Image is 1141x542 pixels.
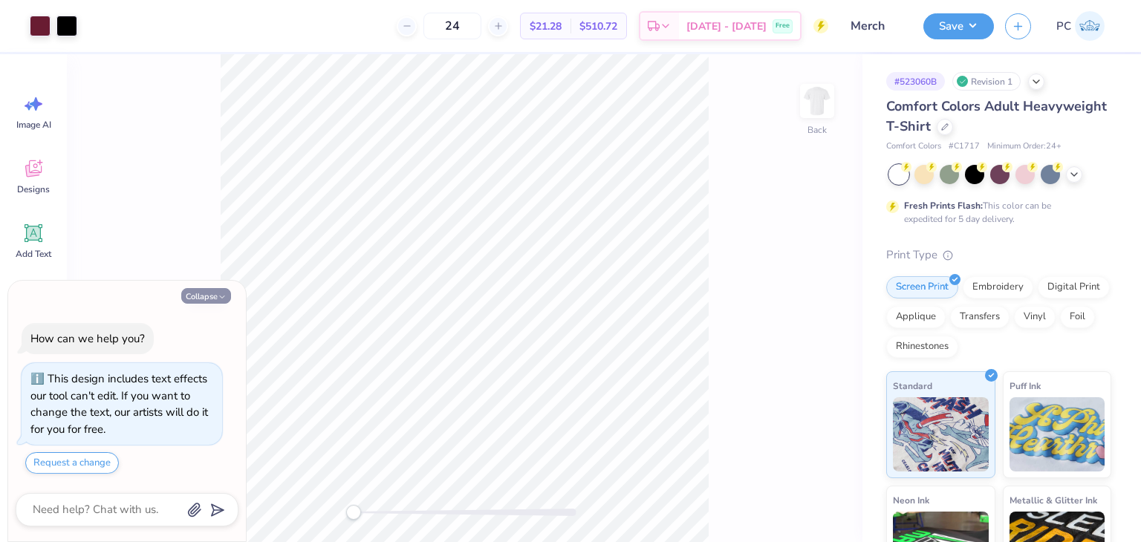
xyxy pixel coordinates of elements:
[893,397,989,471] img: Standard
[17,183,50,195] span: Designs
[839,11,912,41] input: Untitled Design
[886,336,958,358] div: Rhinestones
[893,378,932,394] span: Standard
[181,288,231,304] button: Collapse
[886,72,945,91] div: # 523060B
[30,371,208,437] div: This design includes text effects our tool can't edit. If you want to change the text, our artist...
[346,505,361,520] div: Accessibility label
[886,276,958,298] div: Screen Print
[423,13,481,39] input: – –
[886,97,1107,135] span: Comfort Colors Adult Heavyweight T-Shirt
[1010,492,1097,508] span: Metallic & Glitter Ink
[1014,306,1056,328] div: Vinyl
[904,199,1087,226] div: This color can be expedited for 5 day delivery.
[904,200,983,212] strong: Fresh Prints Flash:
[963,276,1033,298] div: Embroidery
[1038,276,1110,298] div: Digital Print
[16,119,51,131] span: Image AI
[1056,18,1071,35] span: PC
[893,492,929,508] span: Neon Ink
[886,140,941,153] span: Comfort Colors
[949,140,980,153] span: # C1717
[987,140,1062,153] span: Minimum Order: 24 +
[952,72,1021,91] div: Revision 1
[886,306,946,328] div: Applique
[802,86,832,116] img: Back
[950,306,1010,328] div: Transfers
[1075,11,1105,41] img: Pema Choden Lama
[886,246,1111,264] div: Print Type
[1010,397,1105,471] img: Puff Ink
[776,21,790,31] span: Free
[530,19,562,34] span: $21.28
[30,331,145,346] div: How can we help you?
[807,123,827,137] div: Back
[1050,11,1111,41] a: PC
[1010,378,1041,394] span: Puff Ink
[25,452,119,474] button: Request a change
[16,248,51,260] span: Add Text
[923,13,994,39] button: Save
[579,19,617,34] span: $510.72
[1060,306,1095,328] div: Foil
[686,19,767,34] span: [DATE] - [DATE]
